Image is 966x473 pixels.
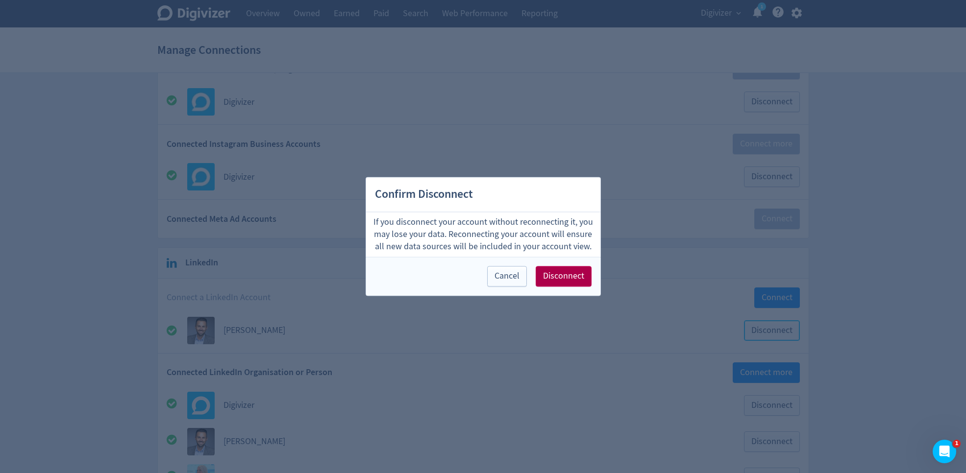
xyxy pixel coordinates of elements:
button: Cancel [487,266,527,287]
p: If you disconnect your account without reconnecting it, you may lose your data. Reconnecting your... [370,216,596,253]
span: Cancel [495,272,520,281]
span: 1 [953,440,961,448]
h2: Confirm Disconnect [366,177,600,212]
button: Disconnect [536,266,592,287]
span: Disconnect [543,272,584,281]
iframe: Intercom live chat [933,440,956,463]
